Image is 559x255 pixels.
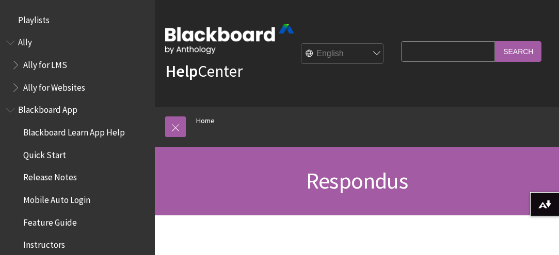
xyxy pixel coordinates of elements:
[165,61,243,81] a: HelpCenter
[23,79,85,93] span: Ally for Websites
[6,34,149,96] nav: Book outline for Anthology Ally Help
[18,34,32,48] span: Ally
[165,24,294,54] img: Blackboard by Anthology
[23,169,77,183] span: Release Notes
[23,236,65,250] span: Instructors
[6,11,149,29] nav: Book outline for Playlists
[165,61,198,81] strong: Help
[18,101,77,115] span: Blackboard App
[23,56,67,70] span: Ally for LMS
[301,44,384,64] select: Site Language Selector
[23,214,77,228] span: Feature Guide
[23,124,125,138] span: Blackboard Learn App Help
[196,114,215,127] a: Home
[306,166,408,195] span: Respondus
[18,11,50,25] span: Playlists
[23,191,90,205] span: Mobile Auto Login
[495,41,541,61] input: Search
[23,146,66,160] span: Quick Start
